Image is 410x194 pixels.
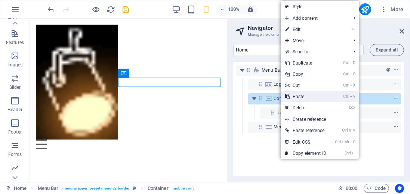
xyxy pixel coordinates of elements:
[281,80,331,91] a: CtrlXCut
[367,184,386,193] span: Code
[281,137,331,148] a: CtrlAltCEdit CSS
[343,60,349,65] i: Ctrl
[342,128,348,133] i: Ctrl
[338,184,358,193] h6: Session time
[274,81,284,87] span: Logo
[61,184,129,193] span: . menu-wrapper .preset-menu-v2-border
[133,186,136,190] i: This element is a customizable preset
[350,94,355,99] i: V
[8,151,22,157] p: Forms
[352,27,355,32] i: ⏎
[281,24,331,35] a: ⏎Edit
[335,140,341,144] i: Ctrl
[6,40,24,46] p: Features
[392,94,400,103] button: context-menu
[392,66,400,75] button: context-menu
[228,5,240,14] h6: 100%
[351,185,352,191] span: :
[392,80,400,89] button: context-menu
[370,44,404,56] button: Expand all
[343,94,349,99] i: Ctrl
[395,184,404,193] button: Usercentrics
[281,57,331,69] a: CtrlDDuplicate
[281,13,348,24] span: Add content
[281,125,331,136] a: Ctrl⇧VPaste reference
[148,184,169,193] span: Click to select. Double-click to edit
[380,6,404,13] span: More
[121,5,130,14] button: save
[281,102,331,113] a: ⌦Delete
[281,114,359,125] a: Create reference
[107,5,115,14] i: Reload page
[262,67,282,73] span: Menu Bar
[92,5,101,14] button: Click here to leave preview mode and continue editing
[122,5,130,14] i: Save (Ctrl+S)
[342,140,349,144] i: Alt
[281,35,348,46] span: Move
[274,124,286,130] span: Menu
[392,122,400,131] button: context-menu
[349,105,355,110] i: ⌦
[343,83,349,88] i: Ctrl
[172,184,194,193] span: . mobile-cont
[281,148,331,159] a: CtrlICopy element ID
[7,107,22,113] p: Header
[47,5,56,14] i: Undo: Cut (Ctrl+Z)
[238,66,247,75] button: toggle-expand
[364,184,389,193] button: Code
[281,46,348,57] a: Send to
[47,5,56,14] button: undo
[250,94,259,103] button: toggle-expand
[376,48,398,52] span: Expand all
[248,25,404,31] h2: Navigator
[281,69,331,80] a: CtrlCCopy
[361,5,369,14] i: Publish
[9,84,21,90] p: Slider
[351,151,355,156] i: I
[353,128,355,133] i: V
[281,1,359,12] a: Style
[385,66,392,75] button: preset
[349,128,352,133] i: ⇧
[350,72,355,76] i: C
[345,151,351,156] i: Ctrl
[107,5,115,14] button: reload
[343,72,349,76] i: Ctrl
[392,108,400,117] button: context-menu
[274,96,295,101] span: Container
[346,184,357,193] span: 00 00
[8,129,22,135] p: Footer
[38,184,59,193] span: Click to select. Double-click to edit
[216,5,243,14] button: 100%
[359,3,371,15] button: publish
[350,60,355,65] i: D
[350,140,355,144] i: C
[6,184,27,193] a: Click to cancel selection. Double-click to open Pages
[7,62,23,68] p: Images
[377,3,407,15] button: More
[248,31,389,38] h3: Manage the elements on your pages
[38,184,194,193] nav: breadcrumb
[350,83,355,88] i: X
[281,91,331,102] a: CtrlVPaste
